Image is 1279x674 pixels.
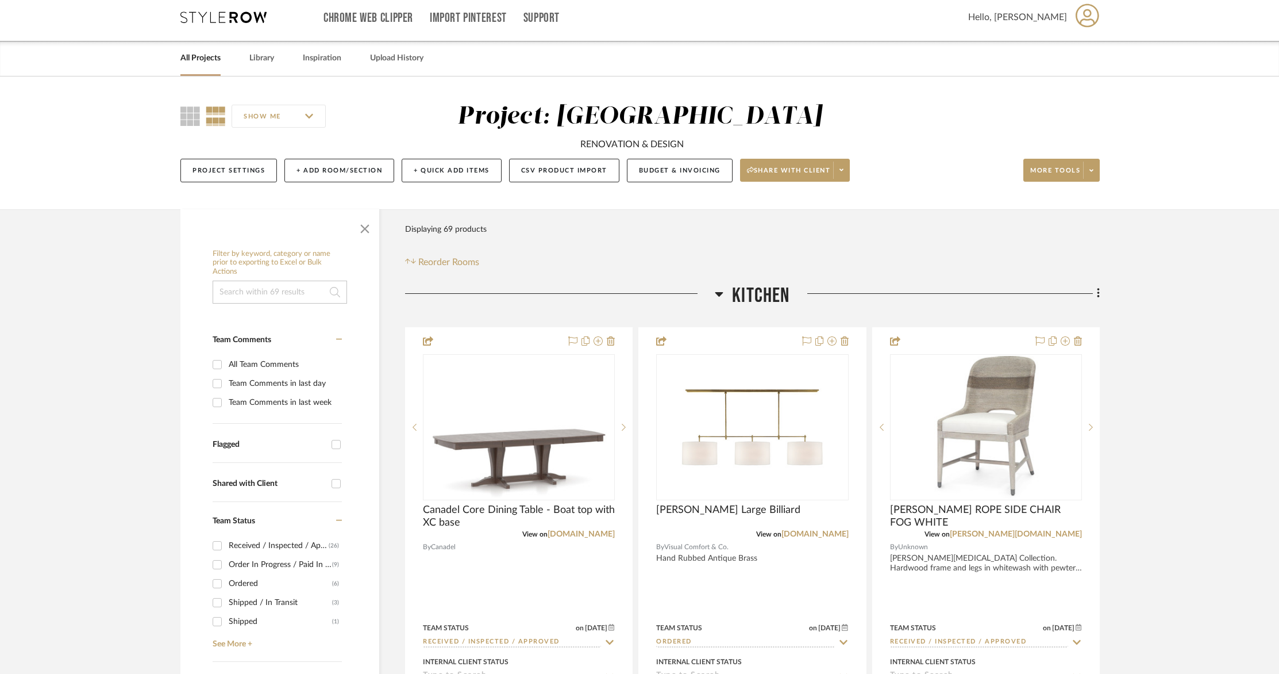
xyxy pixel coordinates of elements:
[656,504,800,516] span: [PERSON_NAME] Large Billiard
[891,355,1081,500] div: 0
[332,593,339,612] div: (3)
[180,159,277,182] button: Project Settings
[213,336,271,344] span: Team Comments
[423,637,601,648] input: Type to Search…
[891,356,1081,499] img: FRITZ ROPE SIDE CHAIR FOG WHITE
[924,531,950,538] span: View on
[809,625,817,631] span: on
[329,537,339,555] div: (26)
[405,255,479,269] button: Reorder Rooms
[229,575,332,593] div: Ordered
[657,355,847,500] div: 0
[370,51,423,66] a: Upload History
[580,137,684,151] div: RENOVATION & DESIGN
[890,542,898,553] span: By
[332,612,339,631] div: (1)
[890,623,936,633] div: Team Status
[303,51,341,66] a: Inspiration
[229,374,339,393] div: Team Comments in last day
[890,637,1068,648] input: Type to Search…
[405,218,487,241] div: Displaying 69 products
[229,537,329,555] div: Received / Inspected / Approved
[1030,166,1080,183] span: More tools
[968,10,1067,24] span: Hello, [PERSON_NAME]
[584,624,608,632] span: [DATE]
[1023,159,1100,182] button: More tools
[423,542,431,553] span: By
[1051,624,1076,632] span: [DATE]
[890,657,976,667] div: Internal Client Status
[423,623,469,633] div: Team Status
[229,612,332,631] div: Shipped
[890,504,1082,529] span: [PERSON_NAME] ROPE SIDE CHAIR FOG WHITE
[213,440,326,450] div: Flagged
[213,479,326,489] div: Shared with Client
[402,159,502,182] button: + Quick Add Items
[747,166,831,183] span: Share with client
[740,159,850,182] button: Share with client
[210,631,342,649] a: See More +
[898,542,928,553] span: Unknown
[284,159,394,182] button: + Add Room/Section
[418,255,479,269] span: Reorder Rooms
[430,13,507,23] a: Import Pinterest
[656,623,702,633] div: Team Status
[664,542,729,553] span: Visual Comfort & Co.
[522,531,548,538] span: View on
[229,393,339,412] div: Team Comments in last week
[332,575,339,593] div: (6)
[509,159,619,182] button: CSV Product Import
[431,542,456,553] span: Canadel
[332,556,339,574] div: (9)
[523,13,560,23] a: Support
[548,530,615,538] a: [DOMAIN_NAME]
[213,250,347,277] h6: Filter by keyword, category or name prior to exporting to Excel or Bulk Actions
[249,51,274,66] a: Library
[1043,625,1051,631] span: on
[213,281,347,304] input: Search within 69 results
[756,531,781,538] span: View on
[680,355,824,499] img: Bryant Large Billiard
[213,517,255,525] span: Team Status
[817,624,842,632] span: [DATE]
[457,105,822,129] div: Project: [GEOGRAPHIC_DATA]
[424,356,614,499] img: Canadel Core Dining Table - Boat top with XC base
[781,530,849,538] a: [DOMAIN_NAME]
[229,556,332,574] div: Order In Progress / Paid In Full w/ Freight, No Balance due
[423,355,614,500] div: 0
[180,51,221,66] a: All Projects
[656,637,834,648] input: Type to Search…
[732,284,789,308] span: Kitchen
[576,625,584,631] span: on
[423,504,615,529] span: Canadel Core Dining Table - Boat top with XC base
[656,542,664,553] span: By
[950,530,1082,538] a: [PERSON_NAME][DOMAIN_NAME]
[423,657,508,667] div: Internal Client Status
[229,355,339,374] div: All Team Comments
[323,13,413,23] a: Chrome Web Clipper
[656,657,742,667] div: Internal Client Status
[353,215,376,238] button: Close
[229,593,332,612] div: Shipped / In Transit
[627,159,733,182] button: Budget & Invoicing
